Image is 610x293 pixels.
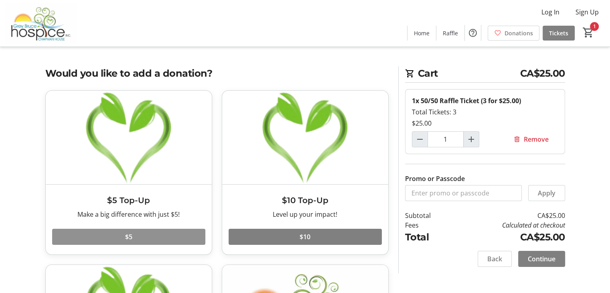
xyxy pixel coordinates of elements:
h2: Would you like to add a donation? [45,66,389,81]
a: Tickets [543,26,575,41]
img: Grey Bruce Hospice's Logo [5,3,76,43]
span: Sign Up [576,7,599,17]
button: Sign Up [569,6,605,18]
input: 50/50 Raffle Ticket (3 for $25.00) Quantity [428,131,464,147]
a: Raffle [436,26,464,41]
td: Total [405,230,452,244]
span: CA$25.00 [520,66,565,81]
button: Continue [518,251,565,267]
h2: Cart [405,66,565,83]
input: Enter promo or passcode [405,185,522,201]
button: Increment by one [464,132,479,147]
td: CA$25.00 [451,230,565,244]
label: Promo or Passcode [405,174,465,183]
button: Help [465,25,481,41]
button: Back [478,251,512,267]
span: Apply [538,188,555,198]
span: Continue [528,254,555,264]
button: $5 [52,229,205,245]
img: $10 Top-Up [222,91,388,184]
span: $10 [300,232,310,242]
h3: $5 Top-Up [52,194,205,206]
td: CA$25.00 [451,211,565,220]
div: Total Tickets: 3 [412,107,558,117]
span: Donations [505,29,533,37]
div: 1x 50/50 Raffle Ticket (3 for $25.00) [412,96,558,106]
span: $5 [125,232,132,242]
div: Level up your impact! [229,210,382,219]
h3: $10 Top-Up [229,194,382,206]
div: Make a big difference with just $5! [52,210,205,219]
span: Log In [541,7,559,17]
button: Log In [535,6,566,18]
button: $10 [229,229,382,245]
a: Donations [488,26,539,41]
span: Home [414,29,430,37]
span: Back [487,254,502,264]
span: Remove [524,134,549,144]
button: Remove [504,131,558,147]
div: $25.00 [412,118,558,128]
td: Subtotal [405,211,452,220]
img: $5 Top-Up [46,91,212,184]
button: Decrement by one [412,132,428,147]
button: Apply [528,185,565,201]
span: Raffle [443,29,458,37]
td: Fees [405,220,452,230]
td: Calculated at checkout [451,220,565,230]
a: Home [407,26,436,41]
button: Cart [581,25,596,40]
span: Tickets [549,29,568,37]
